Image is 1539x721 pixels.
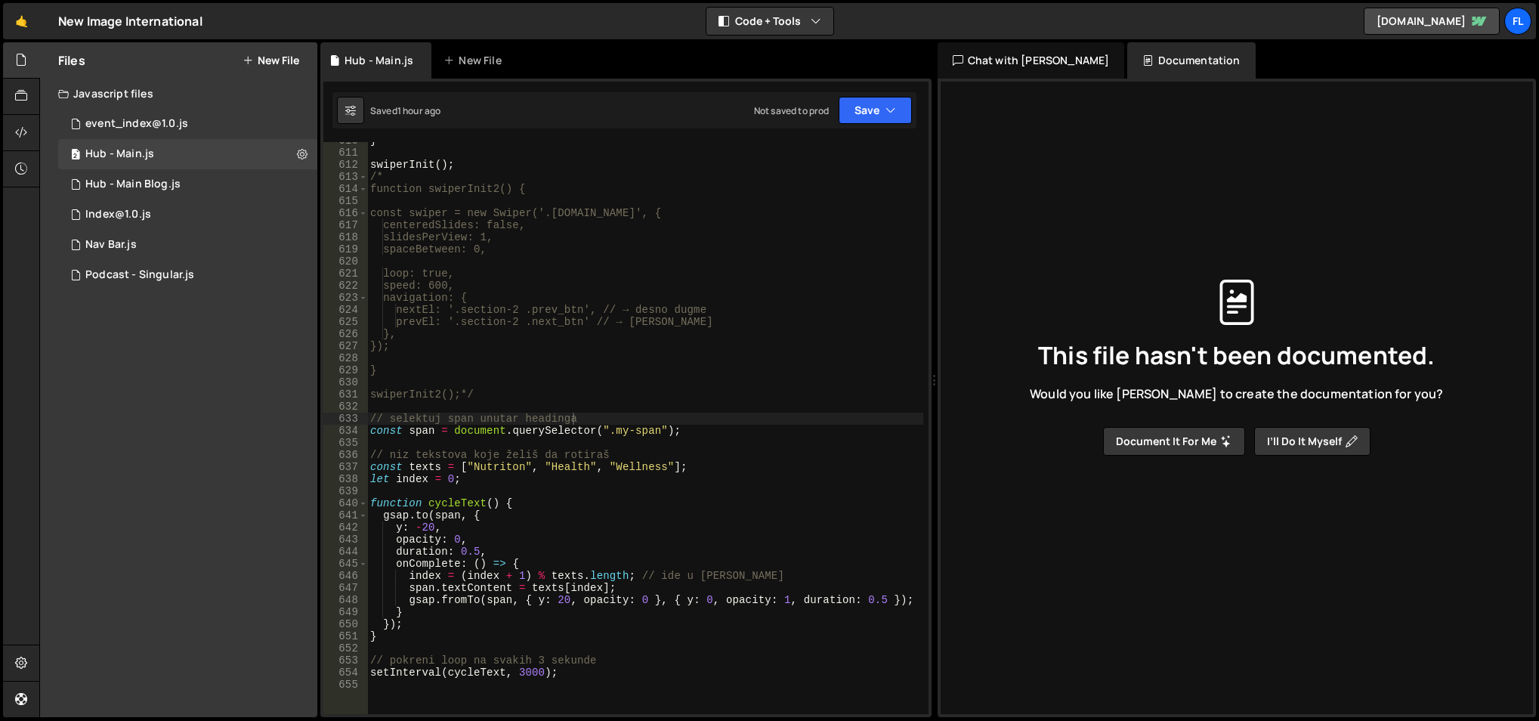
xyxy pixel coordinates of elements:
div: 630 [323,376,368,388]
span: 2 [71,150,80,162]
div: 646 [323,570,368,582]
a: Fl [1504,8,1531,35]
div: Hub - Main.js [345,53,413,68]
div: 629 [323,364,368,376]
div: 624 [323,304,368,316]
div: 647 [323,582,368,594]
div: Podcast - Singular.js [85,268,194,282]
div: 633 [323,413,368,425]
div: 631 [323,388,368,401]
div: 652 [323,642,368,654]
div: 15795/46353.js [58,169,317,200]
div: 616 [323,207,368,219]
div: 622 [323,280,368,292]
div: 628 [323,352,368,364]
button: New File [243,54,299,67]
div: 640 [323,497,368,509]
div: 614 [323,183,368,195]
div: 613 [323,171,368,183]
div: 15795/46323.js [58,139,317,169]
div: 620 [323,255,368,268]
button: Document it for me [1103,427,1245,456]
div: 639 [323,485,368,497]
div: Not saved to prod [754,104,830,117]
div: 615 [323,195,368,207]
: 15795/46556.js [58,260,317,290]
div: 632 [323,401,368,413]
div: Index@1.0.js [85,208,151,221]
div: Nav Bar.js [85,238,137,252]
div: 650 [323,618,368,630]
a: 🤙 [3,3,40,39]
div: 621 [323,268,368,280]
div: Saved [370,104,440,117]
div: event_index@1.0.js [85,117,188,131]
div: 626 [323,328,368,340]
div: 644 [323,546,368,558]
div: Hub - Main Blog.js [85,178,181,191]
button: Code + Tools [706,8,833,35]
div: 15795/46513.js [58,230,317,260]
div: 654 [323,667,368,679]
div: 637 [323,461,368,473]
div: 636 [323,449,368,461]
div: 611 [323,147,368,159]
div: New Image International [58,12,202,30]
div: 651 [323,630,368,642]
div: New File [443,53,507,68]
span: Would you like [PERSON_NAME] to create the documentation for you? [1030,385,1443,402]
div: Documentation [1127,42,1255,79]
div: 638 [323,473,368,485]
button: Save [839,97,912,124]
h2: Files [58,52,85,69]
div: 653 [323,654,368,667]
div: 648 [323,594,368,606]
div: 617 [323,219,368,231]
div: 649 [323,606,368,618]
div: 1 hour ago [397,104,441,117]
div: 625 [323,316,368,328]
div: Javascript files [40,79,317,109]
div: 15795/44313.js [58,200,317,230]
button: I’ll do it myself [1254,427,1371,456]
div: 635 [323,437,368,449]
div: 655 [323,679,368,691]
div: 15795/42190.js [58,109,317,139]
div: 643 [323,534,368,546]
div: Chat with [PERSON_NAME] [938,42,1125,79]
div: 627 [323,340,368,352]
div: 634 [323,425,368,437]
div: 641 [323,509,368,521]
span: This file hasn't been documented. [1038,343,1435,367]
div: 618 [323,231,368,243]
div: 642 [323,521,368,534]
a: [DOMAIN_NAME] [1364,8,1500,35]
div: 612 [323,159,368,171]
div: Hub - Main.js [85,147,154,161]
div: 619 [323,243,368,255]
div: 645 [323,558,368,570]
div: 623 [323,292,368,304]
